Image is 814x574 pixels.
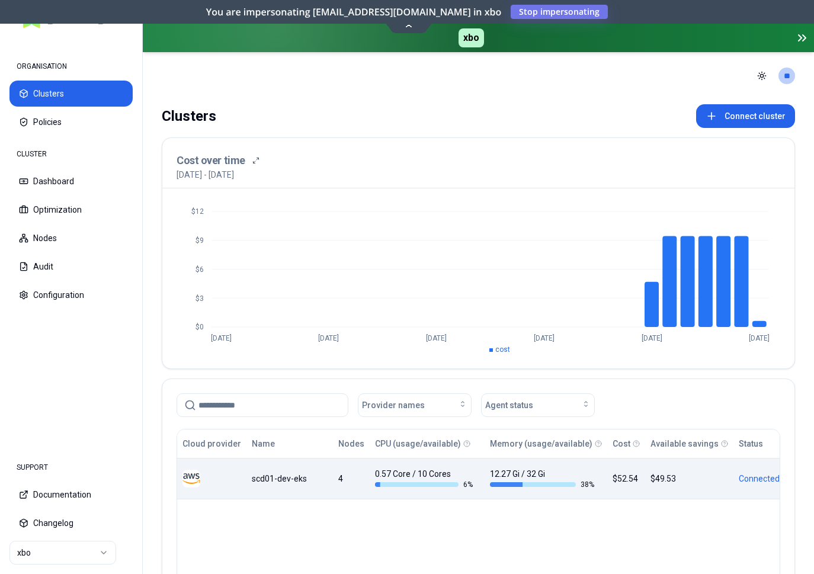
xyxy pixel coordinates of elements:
[650,432,719,456] button: Available savings
[182,432,241,456] button: Cloud provider
[177,152,245,169] h3: Cost over time
[191,207,204,216] tspan: $12
[534,334,555,342] tspan: [DATE]
[9,81,133,107] button: Clusters
[196,236,204,245] tspan: $9
[490,432,592,456] button: Memory (usage/available)
[177,169,234,181] p: [DATE] - [DATE]
[375,468,479,489] div: 0.57 Core / 10 Cores
[739,438,763,450] div: Status
[196,323,204,331] tspan: $0
[9,510,133,536] button: Changelog
[358,393,472,417] button: Provider names
[196,294,204,303] tspan: $3
[182,470,200,488] img: aws
[426,334,447,342] tspan: [DATE]
[9,482,133,508] button: Documentation
[375,432,461,456] button: CPU (usage/available)
[252,432,275,456] button: Name
[9,282,133,308] button: Configuration
[490,468,594,489] div: 12.27 Gi / 32 Gi
[749,334,770,342] tspan: [DATE]
[613,473,640,485] div: $52.54
[252,473,328,485] div: scd01-dev-eks
[459,28,484,47] span: xbo
[9,225,133,251] button: Nodes
[338,432,364,456] button: Nodes
[490,480,594,489] div: 38 %
[642,334,662,342] tspan: [DATE]
[481,393,595,417] button: Agent status
[9,168,133,194] button: Dashboard
[650,473,728,485] div: $49.53
[338,473,364,485] div: 4
[196,265,204,274] tspan: $6
[362,399,425,411] span: Provider names
[9,109,133,135] button: Policies
[211,334,232,342] tspan: [DATE]
[9,197,133,223] button: Optimization
[739,473,780,485] div: Connected
[318,334,339,342] tspan: [DATE]
[9,456,133,479] div: SUPPORT
[9,254,133,280] button: Audit
[613,432,630,456] button: Cost
[162,104,216,128] div: Clusters
[9,142,133,166] div: CLUSTER
[9,54,133,78] div: ORGANISATION
[375,480,479,489] div: 6 %
[495,345,510,354] span: cost
[485,399,533,411] span: Agent status
[696,104,795,128] button: Connect cluster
